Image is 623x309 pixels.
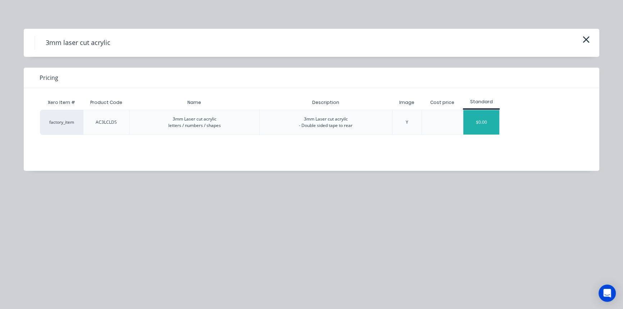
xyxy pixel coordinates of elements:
[40,110,83,135] div: factory_item
[299,116,353,129] div: 3mm Laser cut acryilc - Double sided tape to rear
[406,119,408,126] div: Y
[463,99,500,105] div: Standard
[40,73,58,82] span: Pricing
[424,94,460,112] div: Cost price
[599,285,616,302] div: Open Intercom Messenger
[394,94,420,112] div: Image
[40,95,83,110] div: Xero Item #
[96,119,117,126] div: AC3LCLDS
[463,110,499,135] div: $0.00
[168,116,221,129] div: 3mm Laser cut acrylic letters / numbers / shapes
[85,94,128,112] div: Product Code
[35,36,121,50] h4: 3mm laser cut acrylic
[306,94,345,112] div: Description
[182,94,207,112] div: Name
